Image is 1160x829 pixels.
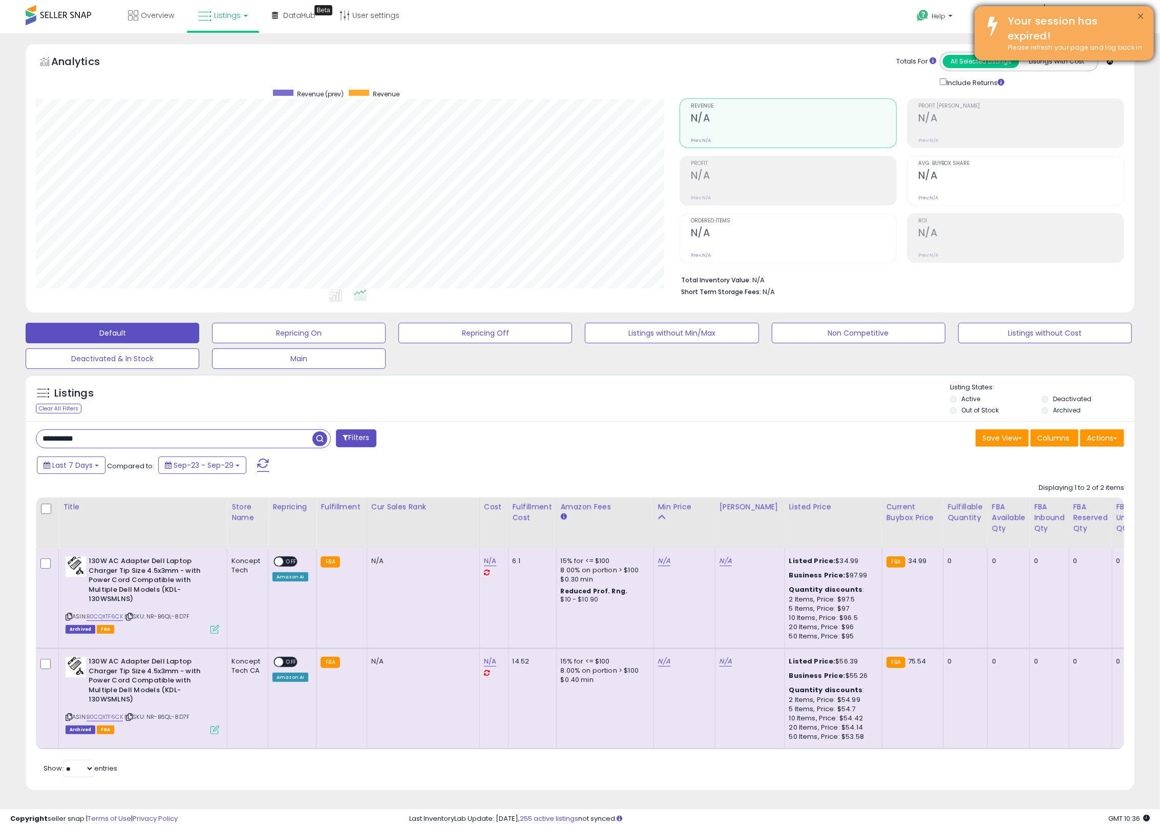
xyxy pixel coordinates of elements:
[658,656,670,667] a: N/A
[1019,55,1095,68] button: Listings With Cost
[789,585,874,594] div: :
[314,5,332,15] div: Tooltip anchor
[789,732,874,741] div: 50 Items, Price: $53.58
[513,657,549,666] div: 14.52
[908,556,927,566] span: 34.99
[992,556,1022,566] div: 0
[1116,502,1154,534] div: FBA Unsellable Qty
[789,632,874,641] div: 50 Items, Price: $95
[932,12,945,20] span: Help
[561,675,646,685] div: $0.40 min
[336,429,376,447] button: Filters
[958,323,1132,343] button: Listings without Cost
[513,556,549,566] div: 6.1
[214,10,241,20] span: Listings
[943,55,1019,68] button: All Selected Listings
[896,57,936,67] div: Totals For
[658,556,670,566] a: N/A
[283,557,300,566] span: OFF
[691,195,711,201] small: Prev: N/A
[909,2,963,33] a: Help
[1108,814,1150,823] span: 2025-10-13 10:36 GMT
[212,323,386,343] button: Repricing On
[44,763,117,773] span: Show: entries
[561,595,646,604] div: $10 - $10.90
[918,227,1124,241] h2: N/A
[681,287,761,296] b: Short Term Storage Fees:
[887,556,905,568] small: FBA
[1034,657,1061,666] div: 0
[789,585,863,594] b: Quantity discounts
[887,657,905,668] small: FBA
[720,656,732,667] a: N/A
[398,323,572,343] button: Repricing Off
[918,112,1124,126] h2: N/A
[66,726,95,734] span: Listings that have been deleted from Seller Central
[51,54,120,71] h5: Analytics
[918,103,1124,109] span: Profit [PERSON_NAME]
[918,218,1124,224] span: ROI
[1116,657,1151,666] div: 0
[1000,43,1146,53] div: Please refresh your page and log back in
[52,460,93,470] span: Last 7 Days
[918,252,938,258] small: Prev: N/A
[88,814,131,823] a: Terms of Use
[691,137,711,143] small: Prev: N/A
[561,587,628,595] b: Reduced Prof. Rng.
[932,76,1017,88] div: Include Returns
[789,502,878,512] div: Listed Price
[231,556,260,575] div: Koncept Tech
[212,348,386,369] button: Main
[691,103,896,109] span: Revenue
[789,686,874,695] div: :
[789,570,846,580] b: Business Price:
[89,556,213,607] b: 130W AC Adapter Dell Laptop Charger Tip Size 4.5x3mm - with Power Cord Compatible with Multiple D...
[10,814,178,824] div: seller snap | |
[66,625,95,634] span: Listings that have been deleted from Seller Central
[789,704,874,714] div: 5 Items, Price: $54.7
[691,161,896,167] span: Profit
[691,227,896,241] h2: N/A
[26,348,199,369] button: Deactivated & In Stock
[1137,10,1145,23] button: ×
[691,170,896,183] h2: N/A
[720,556,732,566] a: N/A
[272,572,308,582] div: Amazon AI
[691,112,896,126] h2: N/A
[561,666,646,675] div: 8.00% on portion > $100
[789,695,874,704] div: 2 Items, Price: $54.99
[916,9,929,22] i: Get Help
[961,395,980,403] label: Active
[373,90,399,98] span: Revenue
[97,625,114,634] span: FBA
[789,671,874,680] div: $55.26
[87,612,123,621] a: B0CQXTF6CK
[961,406,999,415] label: Out of Stock
[763,287,775,297] span: N/A
[371,556,472,566] div: N/A
[585,323,758,343] button: Listings without Min/Max
[789,556,836,566] b: Listed Price:
[89,657,213,707] b: 130W AC Adapter Dell Laptop Charger Tip Size 4.5x3mm - with Power Cord Compatible with Multiple D...
[789,604,874,613] div: 5 Items, Price: $97
[124,612,189,620] span: | SKU: NR-B6QL-8D7F
[513,502,552,523] div: Fulfillment Cost
[1034,556,1061,566] div: 0
[10,814,48,823] strong: Copyright
[887,502,939,523] div: Current Buybox Price
[691,218,896,224] span: Ordered Items
[789,671,846,680] b: Business Price:
[948,502,983,523] div: Fulfillable Quantity
[133,814,178,823] a: Privacy Policy
[992,502,1025,534] div: FBA Available Qty
[97,726,114,734] span: FBA
[1034,502,1065,534] div: FBA inbound Qty
[772,323,945,343] button: Non Competitive
[691,252,711,258] small: Prev: N/A
[561,556,646,566] div: 15% for <= $100
[561,512,567,522] small: Amazon Fees.
[484,656,496,667] a: N/A
[371,502,475,512] div: Cur Sales Rank
[141,10,174,20] span: Overview
[158,457,246,474] button: Sep-23 - Sep-29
